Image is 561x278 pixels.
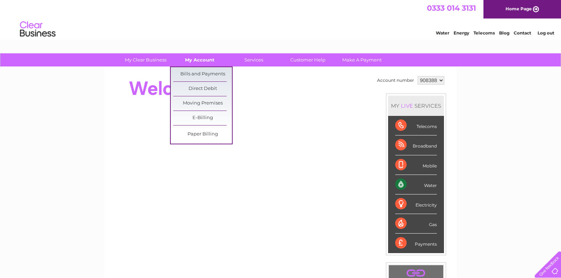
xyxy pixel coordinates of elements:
[173,67,232,81] a: Bills and Payments
[395,155,437,175] div: Mobile
[395,175,437,194] div: Water
[395,214,437,234] div: Gas
[116,53,175,66] a: My Clear Business
[173,96,232,111] a: Moving Premises
[395,135,437,155] div: Broadband
[473,30,495,36] a: Telecoms
[173,111,232,125] a: E-Billing
[454,30,469,36] a: Energy
[427,4,476,12] a: 0333 014 3131
[224,53,283,66] a: Services
[388,96,444,116] div: MY SERVICES
[399,102,414,109] div: LIVE
[20,18,56,40] img: logo.png
[170,53,229,66] a: My Account
[395,234,437,253] div: Payments
[395,194,437,214] div: Electricity
[279,53,337,66] a: Customer Help
[333,53,391,66] a: Make A Payment
[375,74,416,86] td: Account number
[499,30,509,36] a: Blog
[538,30,554,36] a: Log out
[173,82,232,96] a: Direct Debit
[113,4,449,34] div: Clear Business is a trading name of Verastar Limited (registered in [GEOGRAPHIC_DATA] No. 3667643...
[436,30,449,36] a: Water
[395,116,437,135] div: Telecoms
[173,127,232,141] a: Paper Billing
[514,30,531,36] a: Contact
